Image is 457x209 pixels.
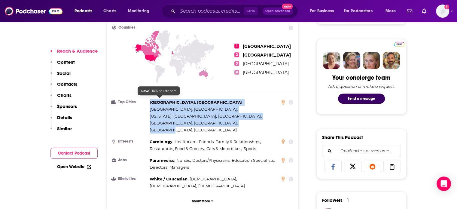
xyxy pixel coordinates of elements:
div: Search podcasts, credits, & more... [167,4,304,18]
span: White / Caucasian [150,177,187,181]
b: Low: [141,89,149,93]
img: Jon Profile [382,52,400,69]
span: , [150,120,238,127]
button: Charts [50,92,72,103]
span: [GEOGRAPHIC_DATA] [243,52,291,58]
span: , [150,157,175,164]
div: Your concierge team [332,74,390,81]
img: Sydney Profile [323,52,340,69]
span: Healthcare [175,139,197,144]
a: Pro website [394,41,404,47]
span: Directors [150,165,167,170]
span: Paramedics [150,158,174,163]
button: Show More [112,195,294,207]
input: Search podcasts, credits, & more... [178,6,244,16]
img: User Profile [436,5,449,18]
a: Charts [99,6,120,16]
button: Contacts [50,81,77,92]
p: Social [57,70,71,76]
span: Sports [244,146,256,151]
span: More [385,7,396,15]
p: Reach & Audience [57,48,98,54]
h3: Interests [112,140,147,143]
span: [GEOGRAPHIC_DATA] [243,61,289,66]
span: , [150,164,168,171]
img: Jules Profile [363,52,380,69]
span: Open Advanced [265,10,290,13]
a: Share on Reddit [364,161,381,172]
h3: Jobs [112,158,147,162]
span: For Business [310,7,334,15]
div: Open Intercom Messenger [437,177,451,191]
span: , [150,106,238,113]
span: , [176,157,191,164]
span: , [218,113,262,120]
span: [GEOGRAPHIC_DATA] [218,114,261,118]
span: [GEOGRAPHIC_DATA], [GEOGRAPHIC_DATA] [150,100,242,105]
span: Logged in as Bcprpro33 [436,5,449,18]
a: Copy Link [383,161,401,172]
a: Share on X/Twitter [344,161,361,172]
span: [GEOGRAPHIC_DATA], [GEOGRAPHIC_DATA] [150,107,237,112]
span: [DEMOGRAPHIC_DATA] [198,183,245,188]
span: Podcasts [75,7,92,15]
button: Content [50,59,75,70]
button: open menu [306,6,341,16]
span: , [199,138,261,145]
span: For Podcasters [344,7,373,15]
input: Email address or username... [327,145,396,157]
span: Managers [169,165,189,170]
button: open menu [70,6,100,16]
span: [DEMOGRAPHIC_DATA] [150,183,196,188]
span: Nurses [176,158,190,163]
button: Reach & Audience [50,48,98,59]
span: Followers [322,197,343,203]
a: Show notifications dropdown [419,6,429,16]
div: Search followers [322,145,401,157]
div: 1 [347,198,349,203]
span: 2 [234,52,239,57]
span: Monitoring [128,7,149,15]
span: Education Specialists [232,158,274,163]
p: Sponsors [57,103,77,109]
h3: Top Cities [112,100,147,104]
span: Doctors/Physicians [192,158,229,163]
button: Details [50,115,72,126]
button: Open AdvancedNew [263,8,293,15]
p: Charts [57,92,72,98]
button: open menu [124,6,157,16]
a: Share on Facebook [324,161,342,172]
p: Similar [57,126,72,131]
span: , [232,157,275,164]
button: Social [50,70,71,81]
span: , [150,113,217,120]
span: 1-10% of listeners [141,89,176,93]
span: [GEOGRAPHIC_DATA], [GEOGRAPHIC_DATA] [150,121,237,125]
span: Charts [103,7,116,15]
img: Podchaser Pro [394,42,404,47]
span: 1 [234,44,239,48]
span: , [150,99,243,106]
span: , [150,176,188,183]
p: Content [57,59,75,65]
button: Contact Podcast [50,148,98,159]
span: [US_STATE], [GEOGRAPHIC_DATA] [150,114,216,118]
span: [DEMOGRAPHIC_DATA] [190,177,236,181]
span: [GEOGRAPHIC_DATA] [243,70,289,75]
span: , [150,145,205,152]
span: , [150,138,173,145]
span: , [175,138,197,145]
span: Cardiology [150,139,172,144]
img: Podchaser - Follow, Share and Rate Podcasts [5,5,62,17]
a: Show notifications dropdown [404,6,415,16]
span: Countries [118,26,136,29]
button: Send a message [338,94,385,104]
div: Ask a question or make a request. [328,84,395,89]
span: 3 [234,61,239,66]
span: [GEOGRAPHIC_DATA] [243,44,291,49]
svg: Add a profile image [444,5,449,9]
span: , [206,145,242,152]
button: open menu [340,6,381,16]
button: open menu [381,6,403,16]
